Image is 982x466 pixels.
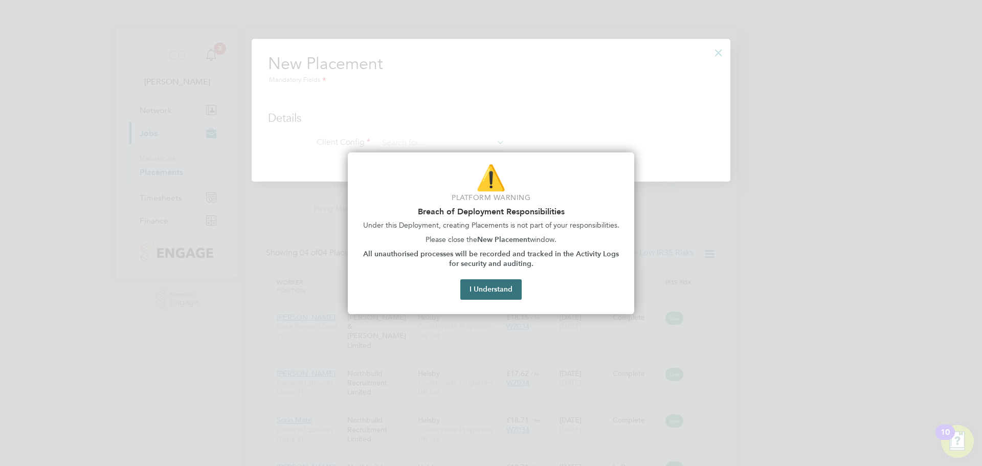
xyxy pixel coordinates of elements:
[348,152,634,314] div: Breach of Deployment Warning
[363,250,621,269] strong: All unauthorised processes will be recorded and tracked in the Activity Logs for security and aud...
[360,193,622,203] p: Platform Warning
[477,235,530,244] strong: New Placement
[426,235,477,244] span: Please close the
[530,235,556,244] span: window.
[360,220,622,231] p: Under this Deployment, creating Placements is not part of your responsibilities.
[460,279,522,300] button: I Understand
[360,207,622,216] h2: Breach of Deployment Responsibilities
[360,161,622,195] p: ⚠️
